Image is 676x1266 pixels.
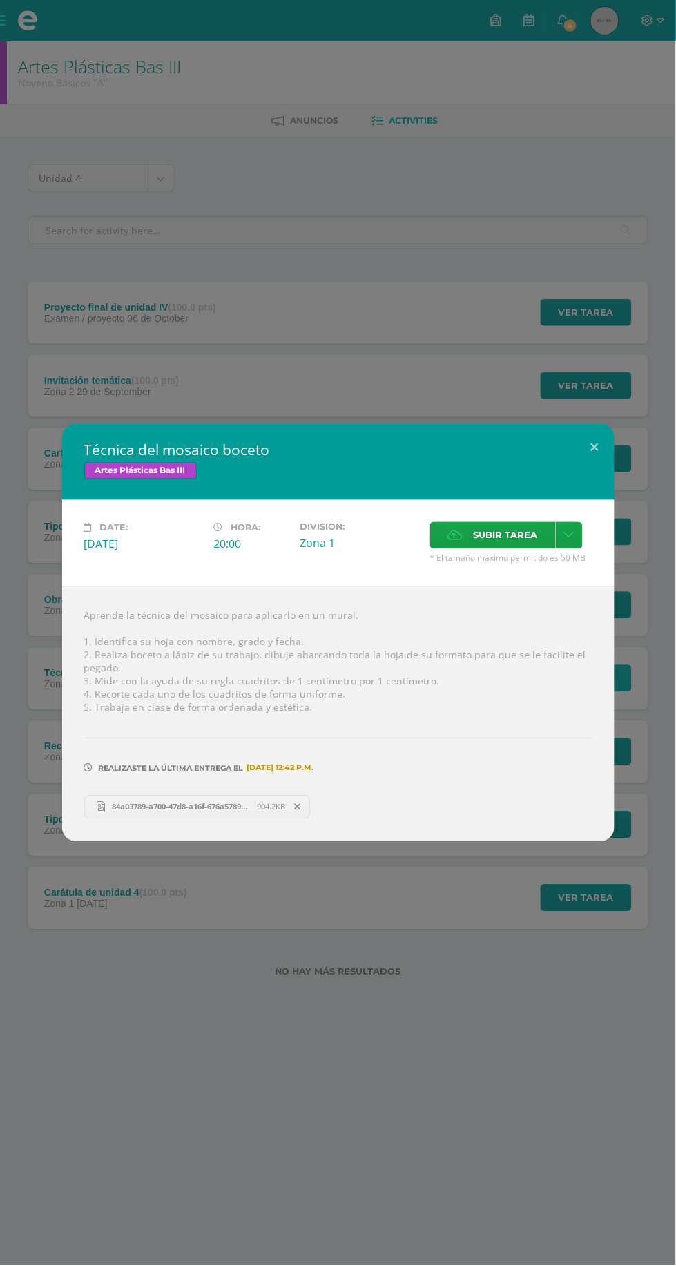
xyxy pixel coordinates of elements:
button: Close (Esc) [575,424,615,471]
span: Realizaste la última entrega el [99,764,244,774]
span: Artes Plásticas Bas III [84,463,197,479]
span: Remover entrega [286,800,309,815]
div: Aprende la técnica del mosaico para aplicarlo en un mural. 1. Identifica su hoja con nombre, grad... [62,586,615,841]
span: Subir tarea [474,523,538,548]
span: [DATE] 12:42 p.m. [244,768,314,769]
div: [DATE] [84,537,203,552]
span: 904.2KB [257,802,285,812]
span: 84a03789-a700-47d8-a16f-676a57890e55.jpeg [105,802,257,812]
div: 20:00 [214,537,289,552]
a: 84a03789-a700-47d8-a16f-676a57890e55.jpeg 904.2KB [84,796,311,819]
span: Hora: [231,523,261,533]
span: Date: [100,523,128,533]
label: Division: [300,522,419,533]
span: * El tamaño máximo permitido es 50 MB [430,553,592,564]
div: Zona 1 [300,536,419,551]
h2: Técnica del mosaico boceto [84,441,592,460]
